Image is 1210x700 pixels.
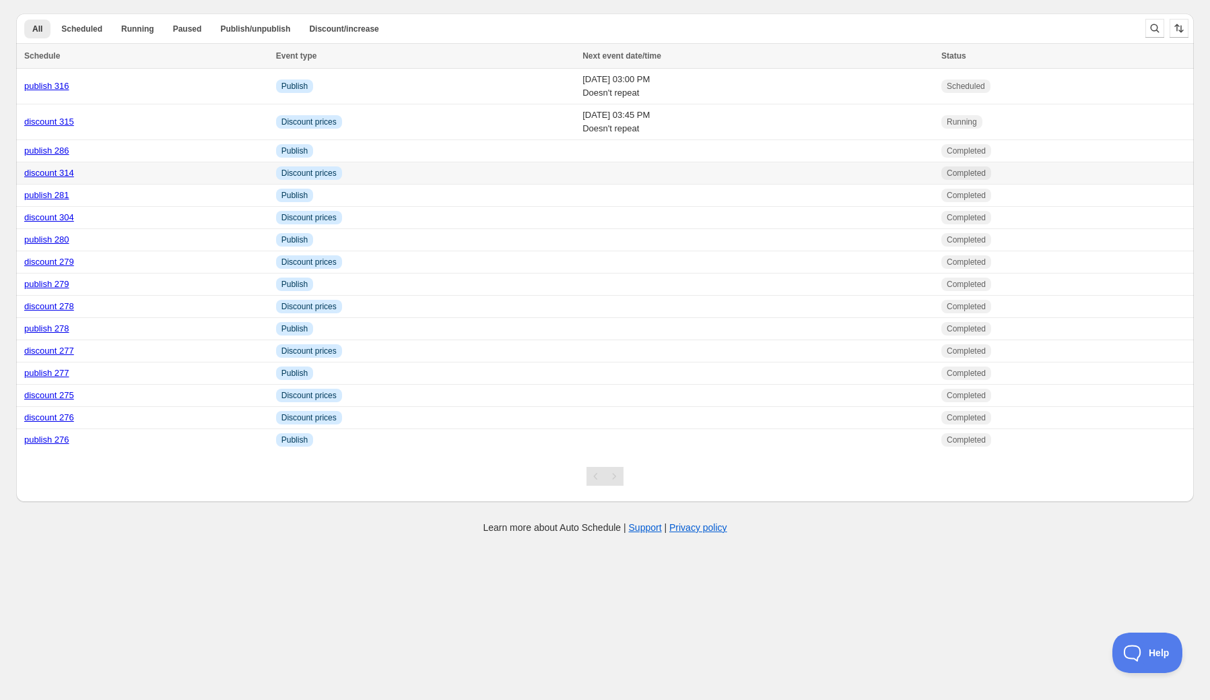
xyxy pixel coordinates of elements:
[281,212,337,223] span: Discount prices
[32,24,42,34] span: All
[281,279,308,290] span: Publish
[947,146,986,156] span: Completed
[947,412,986,423] span: Completed
[309,24,378,34] span: Discount/increase
[1145,19,1164,38] button: Search and filter results
[281,190,308,201] span: Publish
[578,69,937,104] td: [DATE] 03:00 PM Doesn't repeat
[483,521,727,534] p: Learn more about Auto Schedule | |
[281,323,308,334] span: Publish
[24,368,69,378] a: publish 277
[669,522,727,533] a: Privacy policy
[24,346,74,356] a: discount 277
[947,301,986,312] span: Completed
[586,467,624,486] nav: Pagination
[61,24,102,34] span: Scheduled
[281,390,337,401] span: Discount prices
[1170,19,1188,38] button: Sort the results
[24,301,74,311] a: discount 278
[947,257,986,267] span: Completed
[24,435,69,445] a: publish 276
[281,257,337,267] span: Discount prices
[578,104,937,140] td: [DATE] 03:45 PM Doesn't repeat
[121,24,154,34] span: Running
[24,234,69,245] a: publish 280
[947,323,986,334] span: Completed
[947,435,986,445] span: Completed
[276,51,317,61] span: Event type
[281,368,308,379] span: Publish
[947,368,986,379] span: Completed
[24,146,69,156] a: publish 286
[629,522,662,533] a: Support
[24,412,74,422] a: discount 276
[947,81,985,92] span: Scheduled
[24,168,74,178] a: discount 314
[941,51,966,61] span: Status
[947,212,986,223] span: Completed
[1112,633,1183,673] iframe: Toggle Customer Support
[24,257,74,267] a: discount 279
[281,346,337,356] span: Discount prices
[281,301,337,312] span: Discount prices
[281,117,337,127] span: Discount prices
[24,117,74,127] a: discount 315
[24,212,74,222] a: discount 304
[281,81,308,92] span: Publish
[281,234,308,245] span: Publish
[24,279,69,289] a: publish 279
[947,390,986,401] span: Completed
[281,435,308,445] span: Publish
[24,190,69,200] a: publish 281
[947,190,986,201] span: Completed
[582,51,661,61] span: Next event date/time
[220,24,290,34] span: Publish/unpublish
[281,146,308,156] span: Publish
[24,390,74,400] a: discount 275
[947,346,986,356] span: Completed
[24,81,69,91] a: publish 316
[281,412,337,423] span: Discount prices
[947,234,986,245] span: Completed
[24,323,69,333] a: publish 278
[173,24,202,34] span: Paused
[947,168,986,179] span: Completed
[947,117,977,127] span: Running
[24,51,60,61] span: Schedule
[281,168,337,179] span: Discount prices
[947,279,986,290] span: Completed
